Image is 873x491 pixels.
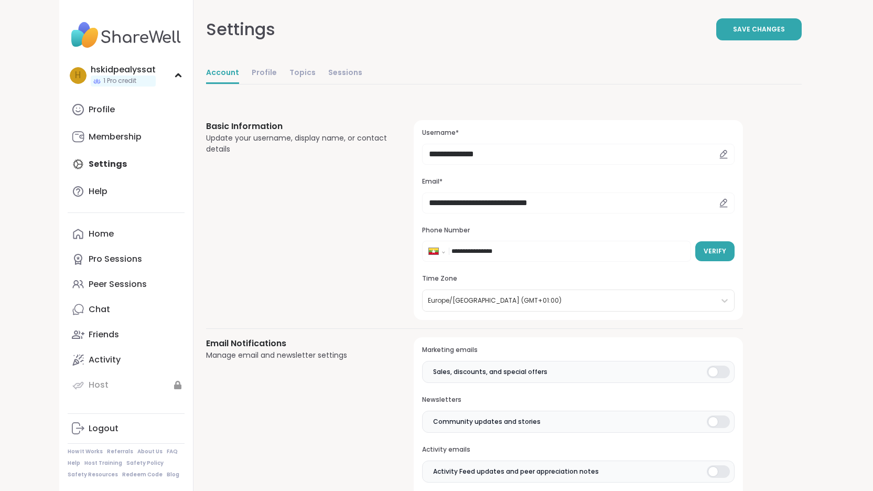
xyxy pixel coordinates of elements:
[716,18,802,40] button: Save Changes
[422,129,734,137] h3: Username*
[68,221,185,247] a: Home
[422,226,734,235] h3: Phone Number
[89,354,121,366] div: Activity
[91,64,156,76] div: hskidpealyssat
[68,297,185,322] a: Chat
[68,17,185,54] img: ShareWell Nav Logo
[68,322,185,347] a: Friends
[422,177,734,186] h3: Email*
[89,228,114,240] div: Home
[206,63,239,84] a: Account
[289,63,316,84] a: Topics
[206,120,389,133] h3: Basic Information
[422,396,734,404] h3: Newsletters
[89,279,147,290] div: Peer Sessions
[75,69,81,82] span: h
[126,460,164,467] a: Safety Policy
[89,423,118,434] div: Logout
[422,274,734,283] h3: Time Zone
[68,460,80,467] a: Help
[68,347,185,372] a: Activity
[89,253,142,265] div: Pro Sessions
[68,179,185,204] a: Help
[733,25,785,34] span: Save Changes
[68,372,185,398] a: Host
[704,247,726,256] span: Verify
[84,460,122,467] a: Host Training
[206,17,275,42] div: Settings
[68,448,103,455] a: How It Works
[89,131,142,143] div: Membership
[122,471,163,478] a: Redeem Code
[433,467,599,476] span: Activity Feed updates and peer appreciation notes
[206,133,389,155] div: Update your username, display name, or contact details
[252,63,277,84] a: Profile
[68,471,118,478] a: Safety Resources
[89,379,109,391] div: Host
[433,417,541,426] span: Community updates and stories
[328,63,362,84] a: Sessions
[89,186,107,197] div: Help
[89,329,119,340] div: Friends
[68,124,185,150] a: Membership
[137,448,163,455] a: About Us
[206,337,389,350] h3: Email Notifications
[89,304,110,315] div: Chat
[167,448,178,455] a: FAQ
[103,77,136,86] span: 1 Pro credit
[167,471,179,478] a: Blog
[206,350,389,361] div: Manage email and newsletter settings
[68,272,185,297] a: Peer Sessions
[422,445,734,454] h3: Activity emails
[89,104,115,115] div: Profile
[68,416,185,441] a: Logout
[107,448,133,455] a: Referrals
[695,241,735,261] button: Verify
[422,346,734,355] h3: Marketing emails
[68,97,185,122] a: Profile
[68,247,185,272] a: Pro Sessions
[433,367,547,377] span: Sales, discounts, and special offers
